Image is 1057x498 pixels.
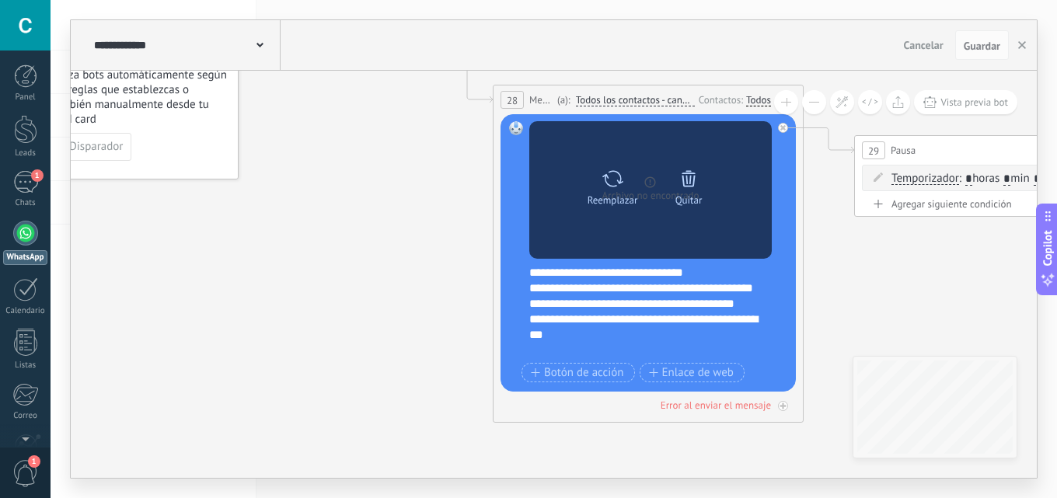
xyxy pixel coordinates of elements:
div: Todos [746,94,771,106]
button: Disparador [51,133,131,161]
span: Lanza bots automáticamente según las reglas que establezcas o también manualmente desde tu lead card [51,68,228,127]
div: Correo [3,411,48,421]
span: Mensaje [529,92,553,107]
span: Botón de acción [531,367,624,379]
button: Guardar [955,30,1009,60]
div: Leads [3,148,48,158]
div: Chats [3,198,48,208]
span: Enlace de web [649,367,734,379]
span: Temporizador [891,172,959,185]
div: Quitar [675,194,703,206]
div: Reemplazar [588,194,638,206]
div: Listas [3,360,48,371]
div: Calendario [3,306,48,316]
span: Pausa [891,143,916,158]
span: : horas min sec [959,171,1056,186]
span: Cancelar [904,38,944,52]
div: Panel [3,92,48,103]
button: Vista previa bot [914,90,1017,114]
div: Contactos: [699,92,746,107]
div: Error al enviar el mensaje [661,399,771,412]
div: WhatsApp [3,250,47,265]
span: Todos los contactos - canales seleccionados [576,94,695,106]
button: Enlace de web [640,363,745,382]
span: 1 [31,169,44,182]
span: 29 [868,145,879,158]
span: 28 [507,94,518,107]
span: Disparador [69,141,123,152]
span: 1 [28,455,40,468]
span: Copilot [1040,230,1055,266]
span: Guardar [964,40,1000,51]
span: (a): [557,92,570,107]
button: Botón de acción [522,363,635,382]
span: Vista previa bot [940,96,1008,109]
button: Cancelar [898,33,950,57]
